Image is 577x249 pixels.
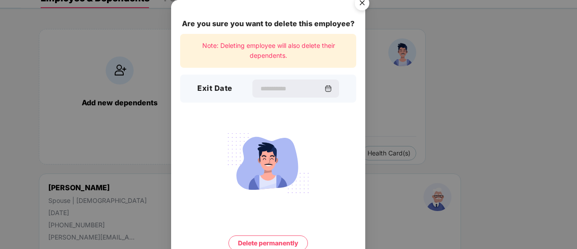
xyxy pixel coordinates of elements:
div: Note: Deleting employee will also delete their dependents. [180,34,356,68]
img: svg+xml;base64,PHN2ZyB4bWxucz0iaHR0cDovL3d3dy53My5vcmcvMjAwMC9zdmciIHdpZHRoPSIyMjQiIGhlaWdodD0iMT... [218,128,319,198]
img: svg+xml;base64,PHN2ZyBpZD0iQ2FsZW5kYXItMzJ4MzIiIHhtbG5zPSJodHRwOi8vd3d3LnczLm9yZy8yMDAwL3N2ZyIgd2... [325,85,332,92]
div: Are you sure you want to delete this employee? [180,18,356,29]
h3: Exit Date [197,83,233,94]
